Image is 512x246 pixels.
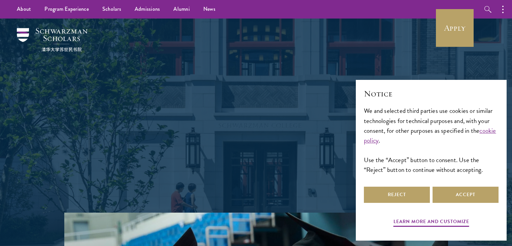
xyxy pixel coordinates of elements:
[436,9,474,47] a: Apply
[17,28,88,52] img: Schwarzman Scholars
[364,106,499,174] div: We and selected third parties use cookies or similar technologies for technical purposes and, wit...
[364,88,499,99] h2: Notice
[433,187,499,203] button: Accept
[394,217,469,228] button: Learn more and customize
[364,187,430,203] button: Reject
[364,126,496,145] a: cookie policy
